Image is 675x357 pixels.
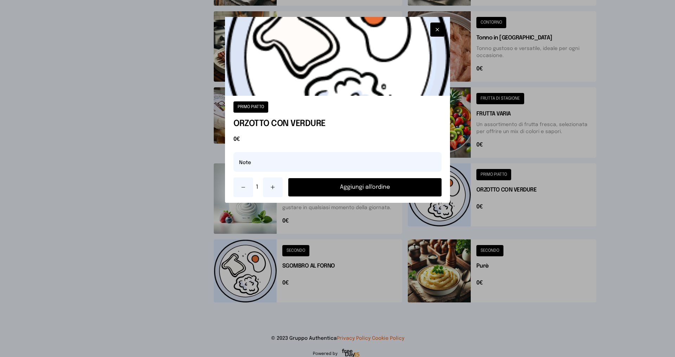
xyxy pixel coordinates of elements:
[288,178,442,196] button: Aggiungi all'ordine
[233,101,268,113] button: PRIMO PIATTO
[256,183,260,192] span: 1
[233,135,442,144] span: 0€
[225,17,450,96] img: placeholder-product.5564ca1.png
[233,118,442,130] h1: ORZOTTO CON VERDURE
